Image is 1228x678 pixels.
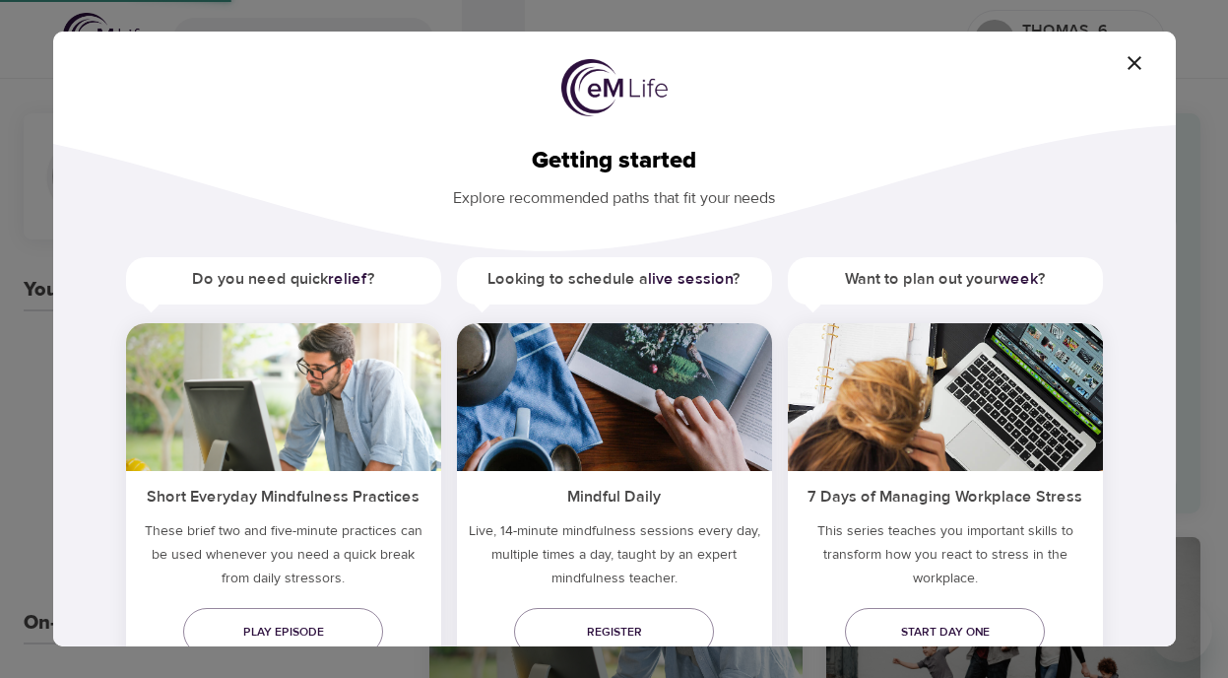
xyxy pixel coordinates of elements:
img: ims [457,323,772,471]
a: Register [514,608,714,655]
h5: 7 Days of Managing Workplace Stress [788,471,1103,519]
img: logo [561,59,668,116]
h5: These brief two and five-minute practices can be used whenever you need a quick break from daily ... [126,519,441,598]
p: Live, 14-minute mindfulness sessions every day, multiple times a day, taught by an expert mindful... [457,519,772,598]
h5: Want to plan out your ? [788,257,1103,302]
img: ims [126,323,441,471]
span: Register [530,622,698,643]
img: ims [788,323,1103,471]
span: Start day one [861,622,1029,643]
a: relief [328,269,367,289]
a: live session [648,269,733,289]
a: Start day one [845,608,1045,655]
a: Play episode [183,608,383,655]
p: This series teaches you important skills to transform how you react to stress in the workplace. [788,519,1103,598]
h5: Short Everyday Mindfulness Practices [126,471,441,519]
span: Play episode [199,622,367,643]
h5: Do you need quick ? [126,257,441,302]
h5: Looking to schedule a ? [457,257,772,302]
a: week [999,269,1038,289]
h5: Mindful Daily [457,471,772,519]
p: Explore recommended paths that fit your needs [85,175,1144,210]
h2: Getting started [85,147,1144,175]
